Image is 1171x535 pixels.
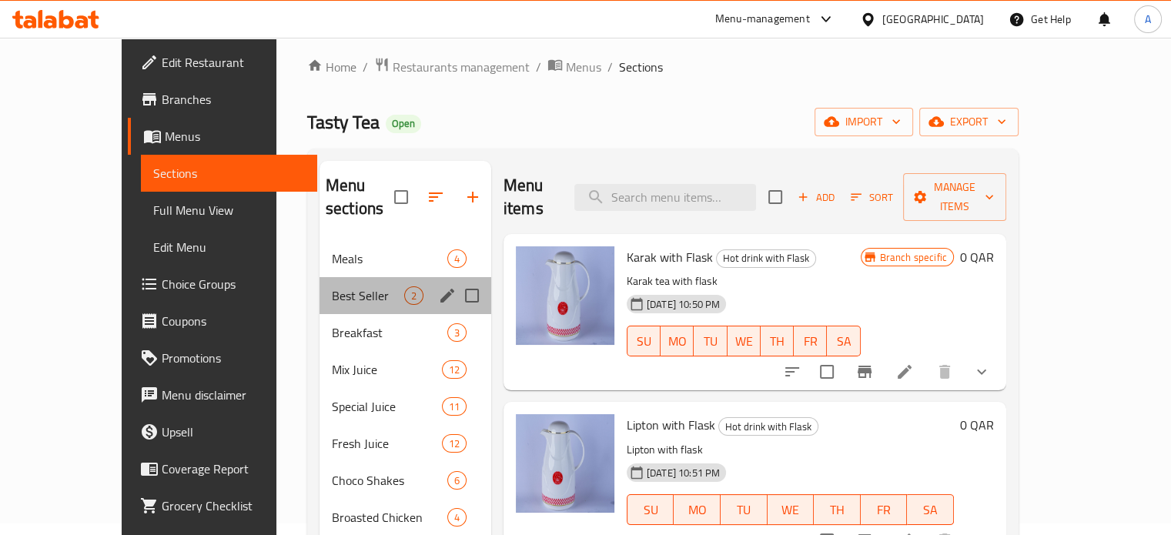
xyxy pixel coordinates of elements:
a: Home [307,58,356,76]
span: Select to update [811,356,843,388]
p: Karak tea with flask [627,272,861,291]
span: Grocery Checklist [162,497,305,515]
span: Sort sections [417,179,454,216]
h2: Menu sections [326,174,394,220]
span: WE [734,330,754,353]
a: Menu disclaimer [128,376,317,413]
span: 12 [443,436,466,451]
span: 12 [443,363,466,377]
span: 3 [448,326,466,340]
button: Add [791,186,841,209]
button: WE [728,326,761,356]
a: Full Menu View [141,192,317,229]
span: Lipton with Flask [627,413,715,436]
span: import [827,112,901,132]
button: Branch-specific-item [846,353,883,390]
div: Best Seller2edit [320,277,491,314]
button: WE [768,494,815,525]
span: TU [700,330,721,353]
p: Lipton with flask [627,440,954,460]
span: FR [867,499,902,521]
div: Choco Shakes6 [320,462,491,499]
a: Sections [141,155,317,192]
span: 4 [448,252,466,266]
span: FR [800,330,821,353]
span: export [932,112,1006,132]
button: FR [794,326,827,356]
a: Grocery Checklist [128,487,317,524]
button: export [919,108,1019,136]
div: Mix Juice [332,360,442,379]
span: [DATE] 10:51 PM [641,466,726,480]
span: Fresh Juice [332,434,442,453]
span: Hot drink with Flask [717,249,815,267]
button: MO [661,326,694,356]
span: Best Seller [332,286,404,305]
h6: 0 QAR [960,246,994,268]
span: Branch specific [874,250,953,265]
span: SU [634,499,667,521]
button: SU [627,326,661,356]
h2: Menu items [504,174,556,220]
span: SA [833,330,854,353]
button: import [815,108,913,136]
button: TH [814,494,861,525]
span: Edit Restaurant [162,53,305,72]
div: Meals4 [320,240,491,277]
span: Choco Shakes [332,471,447,490]
span: Restaurants management [393,58,530,76]
button: delete [926,353,963,390]
div: Special Juice11 [320,388,491,425]
span: Manage items [915,178,994,216]
li: / [363,58,368,76]
span: Sort [851,189,893,206]
a: Upsell [128,413,317,450]
a: Promotions [128,339,317,376]
button: FR [861,494,908,525]
a: Menus [547,57,601,77]
span: Coupons [162,312,305,330]
div: items [442,397,467,416]
span: Select section [759,181,791,213]
li: / [607,58,613,76]
nav: breadcrumb [307,57,1019,77]
span: Sections [153,164,305,182]
a: Coverage Report [128,450,317,487]
div: items [442,434,467,453]
span: Edit Menu [153,238,305,256]
div: Fresh Juice12 [320,425,491,462]
span: [DATE] 10:50 PM [641,297,726,312]
span: A [1145,11,1151,28]
div: items [447,249,467,268]
button: edit [436,284,459,307]
span: 6 [448,473,466,488]
span: MO [667,330,688,353]
span: Menus [566,58,601,76]
span: 2 [405,289,423,303]
span: Choice Groups [162,275,305,293]
span: Branches [162,90,305,109]
span: Select all sections [385,181,417,213]
button: sort-choices [774,353,811,390]
input: search [574,184,756,211]
a: Coupons [128,303,317,339]
span: SA [913,499,948,521]
button: Manage items [903,173,1006,221]
span: Upsell [162,423,305,441]
span: SU [634,330,654,353]
div: Breakfast3 [320,314,491,351]
img: Lipton with Flask [516,414,614,513]
span: Tasty Tea [307,105,380,139]
div: Menu-management [715,10,810,28]
li: / [536,58,541,76]
button: Sort [847,186,897,209]
span: Promotions [162,349,305,367]
a: Edit menu item [895,363,914,381]
span: Coverage Report [162,460,305,478]
button: TU [694,326,727,356]
svg: Show Choices [972,363,991,381]
span: Meals [332,249,447,268]
span: 4 [448,510,466,525]
div: Open [386,115,421,133]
